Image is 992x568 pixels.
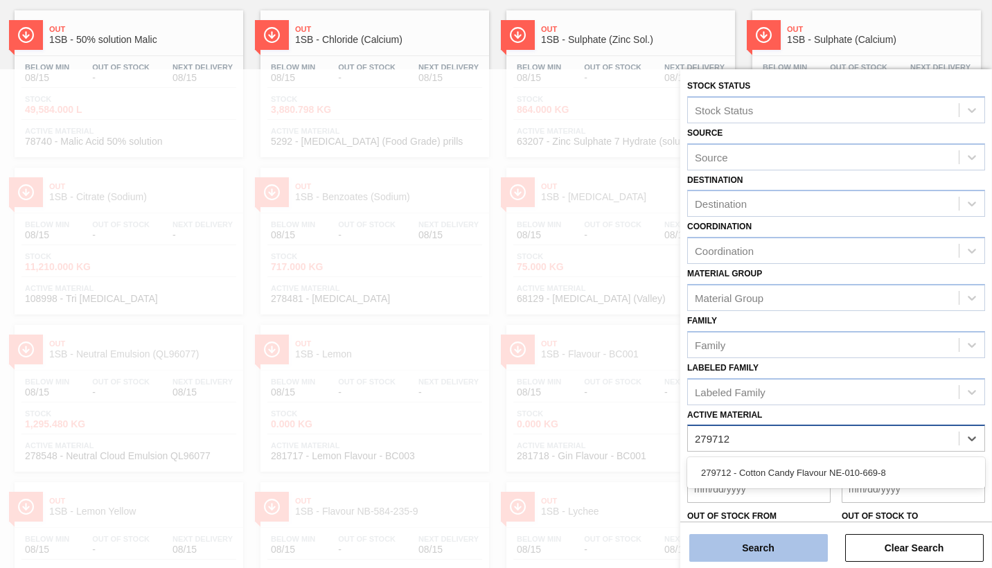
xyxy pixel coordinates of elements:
[687,363,759,373] label: Labeled Family
[842,475,985,503] input: mm/dd/yyyy
[584,63,641,71] span: Out Of Stock
[541,35,728,45] span: 1SB - Sulphate (Zinc Sol.)
[695,292,763,303] div: Material Group
[687,410,762,420] label: Active Material
[695,245,754,257] div: Coordination
[295,25,482,33] span: Out
[687,222,752,231] label: Coordination
[842,511,918,521] label: Out of Stock to
[687,175,743,185] label: Destination
[695,198,747,210] div: Destination
[509,26,526,44] img: Ícone
[338,63,396,71] span: Out Of Stock
[271,63,315,71] span: Below Min
[418,63,479,71] span: Next Delivery
[695,104,753,116] div: Stock Status
[263,26,281,44] img: Ícone
[17,26,35,44] img: Ícone
[755,26,772,44] img: Ícone
[687,269,762,278] label: Material Group
[49,25,236,33] span: Out
[172,63,233,71] span: Next Delivery
[517,63,561,71] span: Below Min
[25,63,69,71] span: Below Min
[695,339,725,350] div: Family
[92,63,150,71] span: Out Of Stock
[687,316,717,326] label: Family
[687,128,723,138] label: Source
[787,25,974,33] span: Out
[695,386,765,398] div: Labeled Family
[541,25,728,33] span: Out
[910,63,971,71] span: Next Delivery
[49,35,236,45] span: 1SB - 50% solution Malic
[763,63,807,71] span: Below Min
[830,63,887,71] span: Out Of Stock
[295,35,482,45] span: 1SB - Chloride (Calcium)
[664,63,725,71] span: Next Delivery
[687,475,831,503] input: mm/dd/yyyy
[787,35,974,45] span: 1SB - Sulphate (Calcium)
[695,151,728,163] div: Source
[687,511,777,521] label: Out of Stock from
[687,81,750,91] label: Stock Status
[687,460,985,486] div: 279712 - Cotton Candy Flavour NE-010-669-8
